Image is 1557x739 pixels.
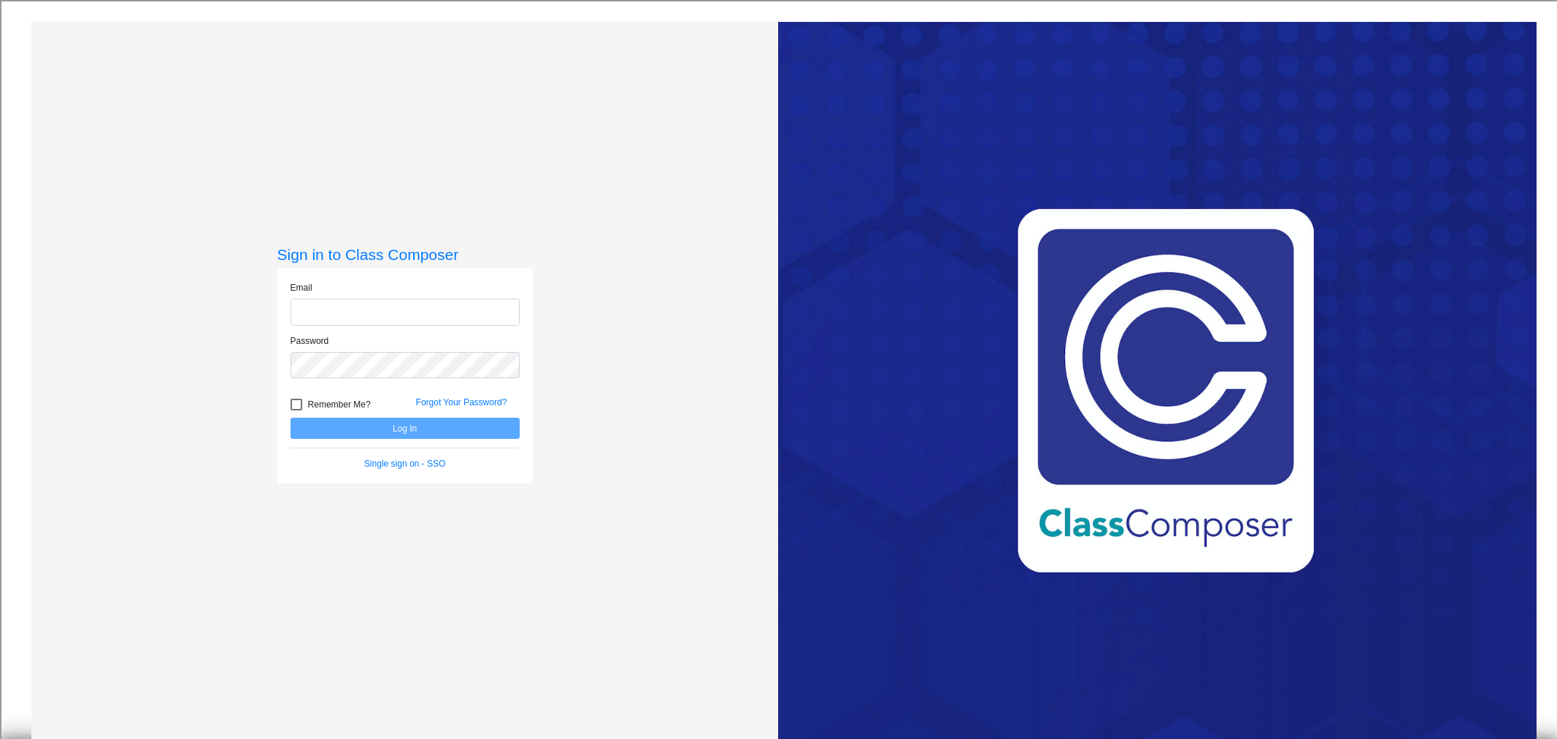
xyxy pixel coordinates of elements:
[291,334,329,348] label: Password
[416,397,507,407] a: Forgot Your Password?
[291,281,312,294] label: Email
[308,396,371,413] span: Remember Me?
[364,459,445,469] a: Single sign on - SSO
[277,245,533,264] h3: Sign in to Class Composer
[291,418,520,439] button: Log In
